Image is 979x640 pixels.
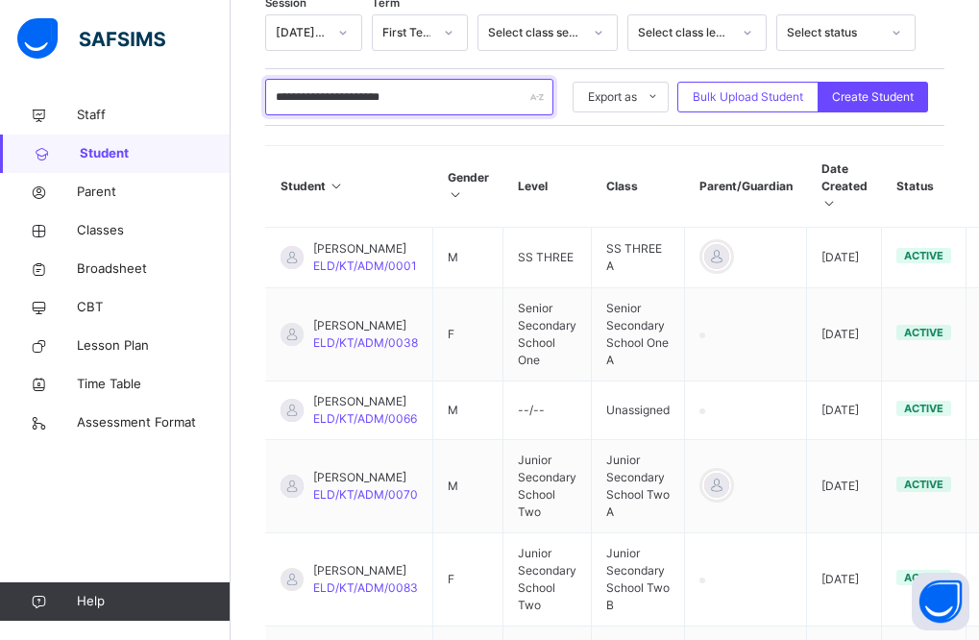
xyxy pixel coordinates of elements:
[433,146,503,228] th: Gender
[503,146,592,228] th: Level
[503,533,592,627] td: Junior Secondary School Two
[904,326,943,339] span: active
[433,288,503,382] td: F
[77,592,230,611] span: Help
[77,375,231,394] span: Time Table
[313,258,417,273] span: ELD/KT/ADM/0001
[77,183,231,202] span: Parent
[787,24,880,41] div: Select status
[904,478,943,491] span: active
[588,88,637,106] span: Export as
[685,146,807,228] th: Parent/Guardian
[592,146,685,228] th: Class
[17,18,165,59] img: safsims
[912,573,969,630] button: Open asap
[77,106,231,125] span: Staff
[807,228,882,288] td: [DATE]
[592,533,685,627] td: Junior Secondary School Two B
[77,259,231,279] span: Broadsheet
[592,440,685,533] td: Junior Secondary School Two A
[807,288,882,382] td: [DATE]
[832,88,914,106] span: Create Student
[807,440,882,533] td: [DATE]
[503,288,592,382] td: Senior Secondary School One
[488,24,581,41] div: Select class section
[693,88,803,106] span: Bulk Upload Student
[821,196,838,210] i: Sort in Ascending Order
[592,228,685,288] td: SS THREE A
[433,440,503,533] td: M
[807,146,882,228] th: Date Created
[503,228,592,288] td: SS THREE
[80,144,231,163] span: Student
[904,402,943,415] span: active
[313,335,418,350] span: ELD/KT/ADM/0038
[313,469,418,486] span: [PERSON_NAME]
[448,187,464,202] i: Sort in Ascending Order
[433,228,503,288] td: M
[433,382,503,440] td: M
[638,24,731,41] div: Select class level
[382,24,433,41] div: First Term
[77,221,231,240] span: Classes
[313,317,418,334] span: [PERSON_NAME]
[313,562,418,579] span: [PERSON_NAME]
[904,249,943,262] span: active
[313,411,417,426] span: ELD/KT/ADM/0066
[807,533,882,627] td: [DATE]
[313,580,418,595] span: ELD/KT/ADM/0083
[313,393,417,410] span: [PERSON_NAME]
[433,533,503,627] td: F
[77,413,231,432] span: Assessment Format
[313,240,417,258] span: [PERSON_NAME]
[77,336,231,356] span: Lesson Plan
[276,24,327,41] div: [DATE]-[DATE]
[807,382,882,440] td: [DATE]
[266,146,433,228] th: Student
[592,288,685,382] td: Senior Secondary School One A
[882,146,967,228] th: Status
[329,179,345,193] i: Sort in Ascending Order
[503,440,592,533] td: Junior Secondary School Two
[592,382,685,440] td: Unassigned
[313,487,418,502] span: ELD/KT/ADM/0070
[503,382,592,440] td: --/--
[77,298,231,317] span: CBT
[904,571,943,584] span: active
